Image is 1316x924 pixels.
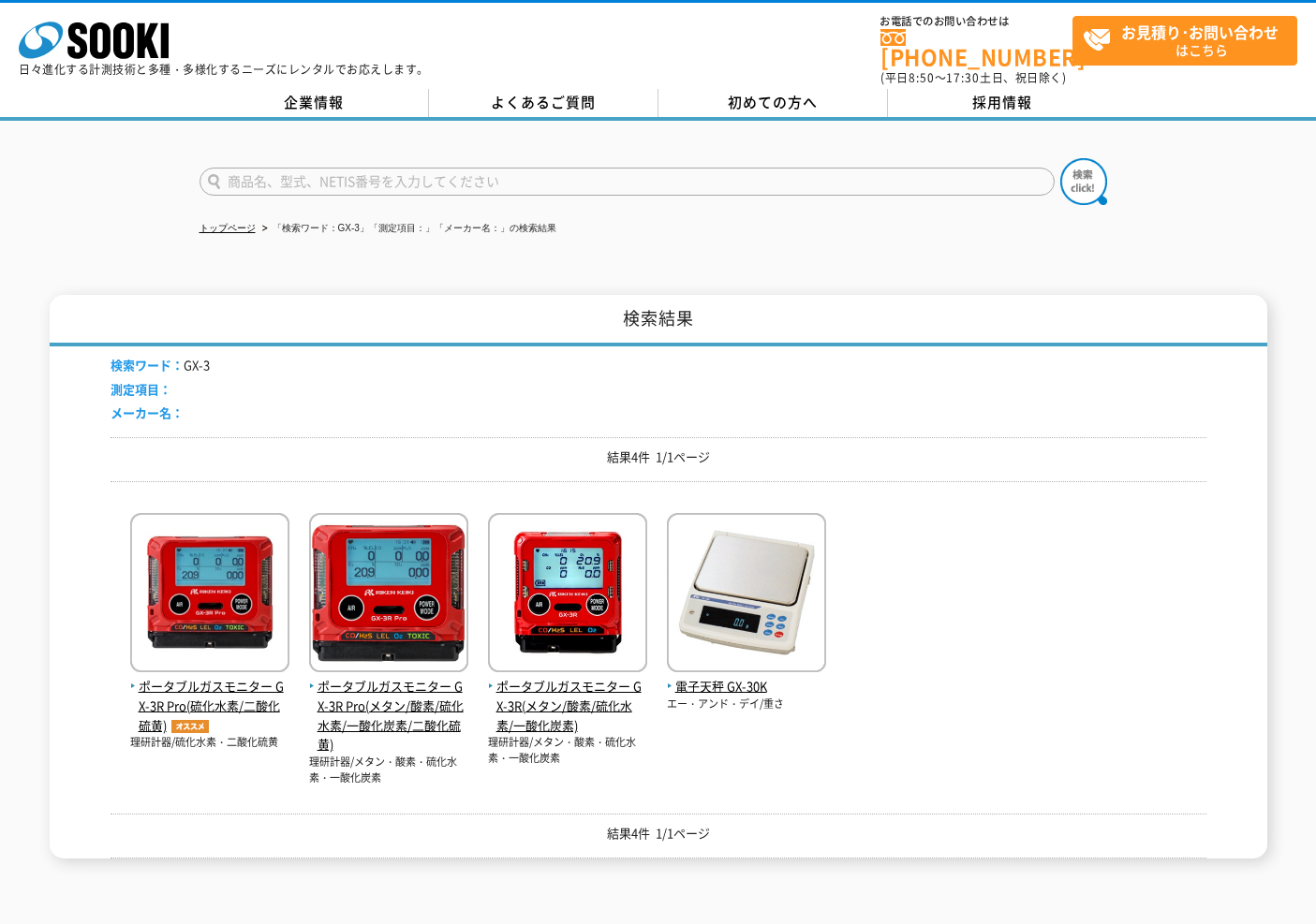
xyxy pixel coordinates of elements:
[130,513,289,677] img: GX-3R Pro(硫化水素/二酸化硫黄)
[728,92,818,112] span: 初めての方へ
[1083,17,1296,64] span: はこちら
[488,657,647,735] a: ポータブルガスモニター GX-3R(メタン/酸素/硫化水素/一酸化炭素)
[111,380,171,398] span: 測定項目：
[111,356,184,374] span: 検索ワード：
[1060,158,1107,205] img: btn_search.png
[909,69,935,86] span: 8:50
[309,513,468,677] img: GX-3R Pro(メタン/酸素/硫化水素/一酸化炭素/二酸化硫黄)
[429,89,658,117] a: よくあるご質問
[488,513,647,677] img: GX-3R(メタン/酸素/硫化水素/一酸化炭素)
[309,755,468,785] p: 理研計器/メタン・酸素・硫化水素・一酸化炭素
[1072,16,1297,66] a: お見積り･お問い合わせはこちら
[200,168,1055,196] input: 商品名、型式、NETIS番号を入力してください
[130,735,289,751] p: 理研計器/硫化水素・二酸化硫黄
[130,657,289,735] a: ポータブルガスモニター GX-3R Pro(硫化水素/二酸化硫黄)オススメ
[888,89,1117,117] a: 採用情報
[1121,21,1279,43] strong: お見積り･お問い合わせ
[167,720,214,733] img: オススメ
[488,677,647,735] span: ポータブルガスモニター GX-3R(メタン/酸素/硫化水素/一酸化炭素)
[200,89,429,117] a: 企業情報
[111,403,184,421] span: メーカー名：
[309,677,468,755] span: ポータブルガスモニター GX-3R Pro(メタン/酸素/硫化水素/一酸化炭素/二酸化硫黄)
[667,513,826,677] img: GX-30K
[19,64,429,75] p: 日々進化する計測技術と多種・多様化するニーズにレンタルでお応えします。
[880,16,1072,27] span: お電話でのお問い合わせは
[667,697,826,712] p: エー・アンド・デイ/重さ
[880,29,1072,67] a: [PHONE_NUMBER]
[309,657,468,755] a: ポータブルガスモニター GX-3R Pro(メタン/酸素/硫化水素/一酸化炭素/二酸化硫黄)
[50,295,1267,346] h1: 検索結果
[200,223,256,233] a: トップページ
[259,219,556,239] li: 「検索ワード：GX-3」「測定項目：」「メーカー名：」の検索結果
[667,677,826,697] span: 電子天秤 GX-30K
[880,69,1066,86] span: (平日 ～ 土日、祝日除く)
[667,657,826,697] a: 電子天秤 GX-30K
[946,69,980,86] span: 17:30
[111,356,210,375] li: GX-3
[658,89,888,117] a: 初めての方へ
[130,677,289,735] span: ポータブルガスモニター GX-3R Pro(硫化水素/二酸化硫黄)
[111,447,1206,467] p: 結果4件 1/1ページ
[111,824,1206,843] p: 結果4件 1/1ページ
[488,735,647,766] p: 理研計器/メタン・酸素・硫化水素・一酸化炭素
